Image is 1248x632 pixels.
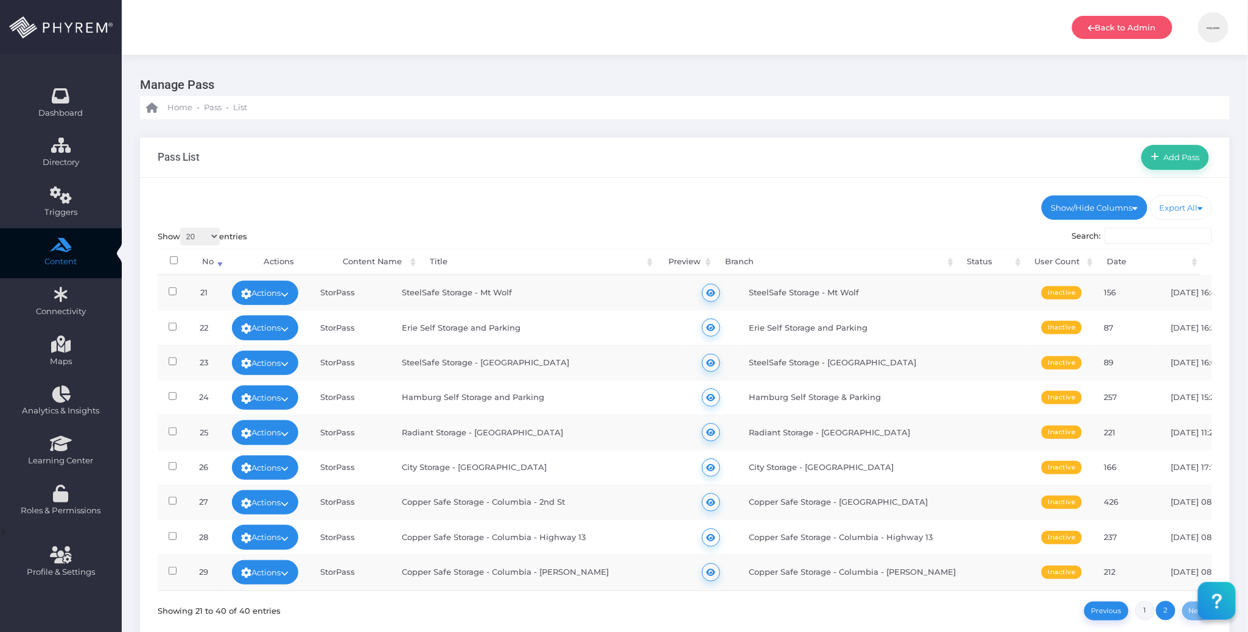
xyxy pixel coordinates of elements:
td: [DATE] 08:38:16 [1160,589,1246,624]
span: Directory [8,156,114,169]
td: Copper Safe Storage - [GEOGRAPHIC_DATA] [738,589,1031,624]
span: Connectivity [8,306,114,318]
td: Copper Safe Storage - Columbia - [PERSON_NAME] [391,555,684,589]
td: 381 [1093,589,1160,624]
li: - [224,102,231,114]
a: Actions [232,525,299,549]
td: [DATE] 08:55:41 [1160,485,1246,519]
span: Pass [204,102,222,114]
td: 28 [188,519,221,554]
td: StorPass [309,380,391,415]
input: Search: [1105,228,1212,245]
td: StorPass [309,485,391,519]
span: Inactive [1042,566,1082,579]
td: StorPass [309,589,391,624]
span: Maps [50,356,72,368]
td: 23 [188,345,221,380]
td: [DATE] 17:15:14 [1160,450,1246,485]
span: Analytics & Insights [8,405,114,417]
td: SteelSafe Storage - [GEOGRAPHIC_DATA] [738,345,1031,380]
td: Copper Safe Storage - Columbia - Highway 13 [391,519,684,554]
td: Hamburg Self Storage and Parking [391,380,684,415]
th: No: activate to sort column ascending [189,249,226,275]
td: Copper Safe Storage - Columbia - [PERSON_NAME] [738,555,1031,589]
td: StorPass [309,415,391,449]
td: 237 [1093,519,1160,554]
a: 2 [1156,601,1176,620]
a: Add Pass [1141,145,1209,169]
a: Pass [204,96,222,119]
td: SteelSafe Storage - [GEOGRAPHIC_DATA] [391,345,684,380]
td: StorPass [309,555,391,589]
td: 30 [188,589,221,624]
td: [DATE] 11:26:22 [1160,415,1246,449]
td: Copper Safe Storage - Columbia - Highway 13 [738,519,1031,554]
span: Inactive [1042,426,1082,439]
span: Inactive [1042,356,1082,370]
td: City Storage - [GEOGRAPHIC_DATA] [738,450,1031,485]
a: Back to Admin [1072,16,1173,39]
td: [DATE] 16:00:04 [1160,345,1246,380]
span: Inactive [1042,461,1082,474]
td: [DATE] 16:31:22 [1160,310,1246,345]
span: Roles & Permissions [8,505,114,517]
td: 22 [188,310,221,345]
span: Home [167,102,192,114]
td: StorPass [309,345,391,380]
th: Date: activate to sort column ascending [1096,249,1201,275]
td: [DATE] 16:45:46 [1160,275,1246,310]
th: Preview: activate to sort column ascending [656,249,714,275]
a: Actions [232,315,299,340]
th: Actions [226,249,332,275]
td: 21 [188,275,221,310]
span: Inactive [1042,531,1082,544]
td: StorPass [309,275,391,310]
td: Radiant Storage - [GEOGRAPHIC_DATA] [391,415,684,449]
li: - [195,102,202,114]
span: Dashboard [39,107,83,119]
th: User Count: activate to sort column ascending [1024,249,1096,275]
span: Triggers [8,206,114,219]
td: StorPass [309,310,391,345]
td: SteelSafe Storage - Mt Wolf [391,275,684,310]
label: Show entries [158,228,248,245]
a: Actions [232,560,299,585]
th: Branch: activate to sort column ascending [714,249,956,275]
td: Erie Self Storage and Parking [738,310,1031,345]
td: 25 [188,415,221,449]
td: 29 [188,555,221,589]
h3: Manage Pass [140,73,1221,96]
td: 26 [188,450,221,485]
td: 156 [1093,275,1160,310]
td: City Storage - [GEOGRAPHIC_DATA] [391,450,684,485]
td: [DATE] 15:27:52 [1160,380,1246,415]
td: 24 [188,380,221,415]
th: Title: activate to sort column ascending [419,249,656,275]
a: 1 [1135,601,1155,620]
td: Radiant Storage - [GEOGRAPHIC_DATA] [738,415,1031,449]
td: Erie Self Storage and Parking [391,310,684,345]
td: 426 [1093,485,1160,519]
h3: Pass List [158,151,200,163]
td: 221 [1093,415,1160,449]
a: Actions [232,281,299,305]
a: Show/Hide Columns [1042,195,1148,220]
span: Add Pass [1160,152,1200,162]
span: Inactive [1042,496,1082,509]
a: Previous [1084,602,1129,620]
label: Search: [1072,228,1213,245]
a: Actions [232,490,299,514]
select: Showentries [180,228,220,245]
a: Actions [232,455,299,480]
span: List [233,102,247,114]
a: Actions [232,385,299,410]
div: Showing 21 to 40 of 40 entries [158,599,281,617]
td: 257 [1093,380,1160,415]
span: Inactive [1042,391,1082,404]
span: Profile & Settings [27,566,95,578]
td: [DATE] 08:44:38 [1160,555,1246,589]
a: Actions [232,420,299,444]
td: 166 [1093,450,1160,485]
td: 212 [1093,555,1160,589]
td: [DATE] 08:50:14 [1160,519,1246,554]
